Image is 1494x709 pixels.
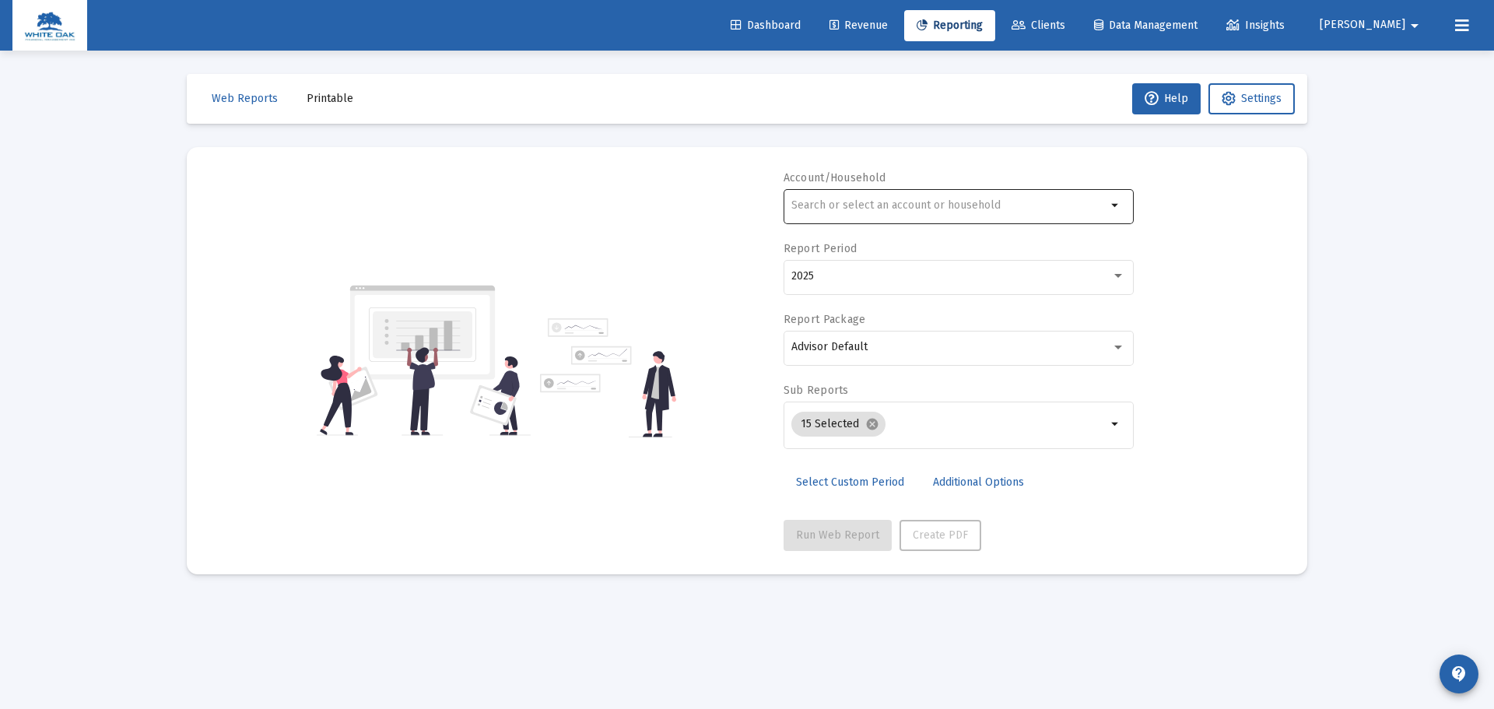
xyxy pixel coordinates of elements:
img: reporting-alt [540,318,676,437]
img: Dashboard [24,10,75,41]
button: Web Reports [199,83,290,114]
button: [PERSON_NAME] [1301,9,1443,40]
label: Report Period [784,242,857,255]
button: Run Web Report [784,520,892,551]
span: Select Custom Period [796,476,904,489]
button: Settings [1208,83,1295,114]
label: Sub Reports [784,384,849,397]
span: Web Reports [212,92,278,105]
img: reporting [317,283,531,437]
a: Clients [999,10,1078,41]
span: Settings [1241,92,1282,105]
label: Report Package [784,313,866,326]
span: Additional Options [933,476,1024,489]
input: Search or select an account or household [791,199,1106,212]
span: Clients [1012,19,1065,32]
mat-chip: 15 Selected [791,412,886,437]
span: Revenue [829,19,888,32]
mat-icon: contact_support [1450,665,1468,683]
mat-chip-list: Selection [791,409,1106,440]
span: Insights [1226,19,1285,32]
mat-icon: arrow_drop_down [1106,196,1125,215]
button: Help [1132,83,1201,114]
a: Revenue [817,10,900,41]
span: Create PDF [913,528,968,542]
mat-icon: cancel [865,417,879,431]
button: Printable [294,83,366,114]
span: Data Management [1094,19,1198,32]
mat-icon: arrow_drop_down [1106,415,1125,433]
button: Create PDF [900,520,981,551]
span: Dashboard [731,19,801,32]
span: Printable [307,92,353,105]
a: Insights [1214,10,1297,41]
a: Dashboard [718,10,813,41]
span: 2025 [791,269,814,283]
span: Help [1145,92,1188,105]
span: Advisor Default [791,340,868,353]
span: [PERSON_NAME] [1320,19,1405,32]
a: Reporting [904,10,995,41]
label: Account/Household [784,171,886,184]
a: Data Management [1082,10,1210,41]
mat-icon: arrow_drop_down [1405,10,1424,41]
span: Run Web Report [796,528,879,542]
span: Reporting [917,19,983,32]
